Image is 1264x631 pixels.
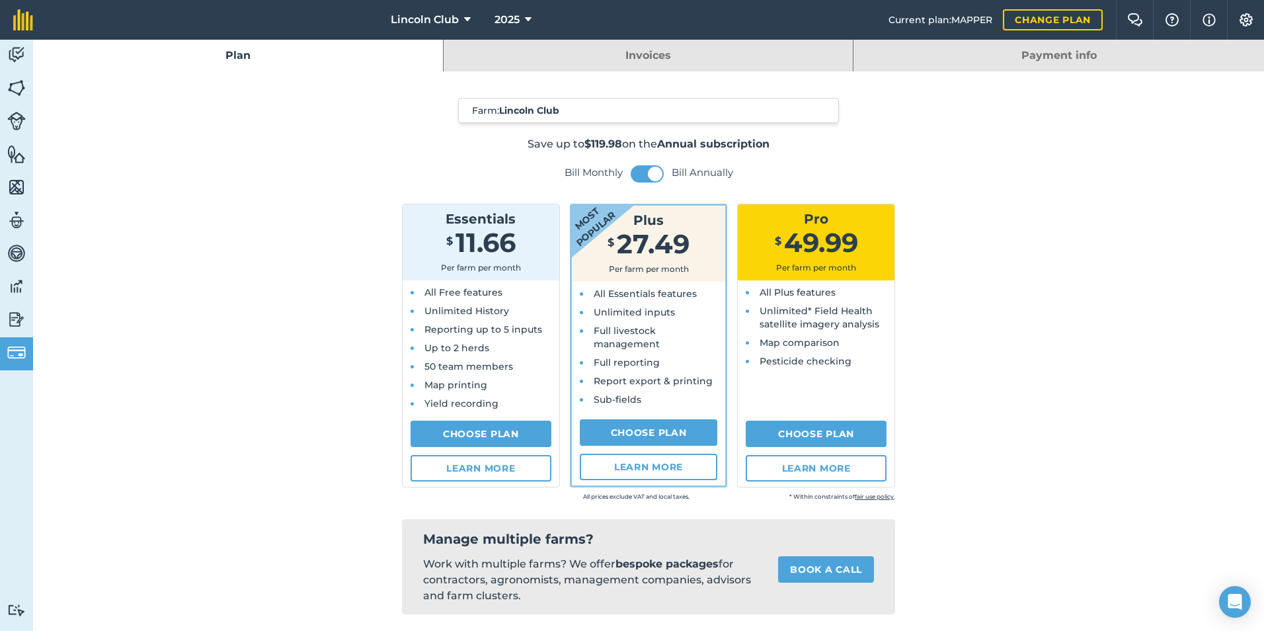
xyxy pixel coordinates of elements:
img: A question mark icon [1164,13,1180,26]
span: Up to 2 herds [424,342,489,354]
img: svg+xml;base64,PD94bWwgdmVyc2lvbj0iMS4wIiBlbmNvZGluZz0idXRmLTgiPz4KPCEtLSBHZW5lcmF0b3I6IEFkb2JlIE... [7,210,26,230]
a: fair use policy [855,493,894,500]
span: All Plus features [760,286,836,298]
img: svg+xml;base64,PD94bWwgdmVyc2lvbj0iMS4wIiBlbmNvZGluZz0idXRmLTgiPz4KPCEtLSBHZW5lcmF0b3I6IEFkb2JlIE... [7,310,26,329]
strong: Annual subscription [657,138,770,150]
p: Work with multiple farms? We offer for contractors, agronomists, management companies, advisors a... [423,556,757,604]
img: svg+xml;base64,PHN2ZyB4bWxucz0iaHR0cDovL3d3dy53My5vcmcvMjAwMC9zdmciIHdpZHRoPSIxNyIgaGVpZ2h0PSIxNy... [1203,12,1216,28]
span: Farm : [472,104,559,117]
a: Choose Plan [746,421,887,447]
span: 27.49 [617,228,690,260]
img: svg+xml;base64,PD94bWwgdmVyc2lvbj0iMS4wIiBlbmNvZGluZz0idXRmLTgiPz4KPCEtLSBHZW5lcmF0b3I6IEFkb2JlIE... [7,243,26,263]
a: Plan [33,40,443,71]
h2: Manage multiple farms? [423,530,874,548]
img: svg+xml;base64,PD94bWwgdmVyc2lvbj0iMS4wIiBlbmNvZGluZz0idXRmLTgiPz4KPCEtLSBHZW5lcmF0b3I6IEFkb2JlIE... [7,343,26,362]
strong: Most popular [532,167,641,268]
span: $ [608,236,614,249]
span: Per farm per month [441,263,521,273]
a: Invoices [444,40,853,71]
span: Per farm per month [609,264,689,274]
span: Current plan : MAPPER [889,13,992,27]
span: 11.66 [455,226,516,259]
span: Map comparison [760,337,840,349]
span: Report export & printing [594,375,713,387]
img: svg+xml;base64,PD94bWwgdmVyc2lvbj0iMS4wIiBlbmNvZGluZz0idXRmLTgiPz4KPCEtLSBHZW5lcmF0b3I6IEFkb2JlIE... [7,276,26,296]
a: Change plan [1003,9,1103,30]
a: Learn more [580,454,718,480]
img: svg+xml;base64,PHN2ZyB4bWxucz0iaHR0cDovL3d3dy53My5vcmcvMjAwMC9zdmciIHdpZHRoPSI1NiIgaGVpZ2h0PSI2MC... [7,144,26,164]
a: Book a call [778,556,874,583]
a: Payment info [853,40,1264,71]
p: Save up to on the [312,136,986,152]
img: svg+xml;base64,PD94bWwgdmVyc2lvbj0iMS4wIiBlbmNvZGluZz0idXRmLTgiPz4KPCEtLSBHZW5lcmF0b3I6IEFkb2JlIE... [7,604,26,616]
span: Essentials [446,211,516,227]
strong: Lincoln Club [499,105,559,116]
span: Unlimited* Field Health satellite imagery analysis [760,305,879,330]
img: svg+xml;base64,PD94bWwgdmVyc2lvbj0iMS4wIiBlbmNvZGluZz0idXRmLTgiPz4KPCEtLSBHZW5lcmF0b3I6IEFkb2JlIE... [7,112,26,130]
span: Unlimited inputs [594,306,675,318]
strong: bespoke packages [615,558,719,570]
span: All Free features [424,286,502,298]
strong: $119.98 [584,138,622,150]
img: fieldmargin Logo [13,9,33,30]
span: Yield recording [424,398,498,409]
span: 2025 [494,12,520,28]
a: Learn more [411,455,551,482]
div: Open Intercom Messenger [1219,586,1251,618]
a: Choose Plan [580,419,718,446]
span: Map printing [424,379,487,391]
img: svg+xml;base64,PD94bWwgdmVyc2lvbj0iMS4wIiBlbmNvZGluZz0idXRmLTgiPz4KPCEtLSBHZW5lcmF0b3I6IEFkb2JlIE... [7,45,26,65]
small: All prices exclude VAT and local taxes. [484,490,690,503]
span: Pesticide checking [760,355,851,367]
span: Pro [804,211,828,227]
img: svg+xml;base64,PHN2ZyB4bWxucz0iaHR0cDovL3d3dy53My5vcmcvMjAwMC9zdmciIHdpZHRoPSI1NiIgaGVpZ2h0PSI2MC... [7,177,26,197]
img: svg+xml;base64,PHN2ZyB4bWxucz0iaHR0cDovL3d3dy53My5vcmcvMjAwMC9zdmciIHdpZHRoPSI1NiIgaGVpZ2h0PSI2MC... [7,78,26,98]
span: Reporting up to 5 inputs [424,323,542,335]
a: Choose Plan [411,421,551,447]
label: Bill Annually [672,166,733,179]
span: Lincoln Club [391,12,459,28]
span: Full livestock management [594,325,660,350]
span: Full reporting [594,357,660,368]
span: 50 team members [424,360,513,372]
span: $ [775,235,781,247]
label: Bill Monthly [565,166,623,179]
span: Plus [633,212,664,228]
span: Unlimited History [424,305,509,317]
span: 49.99 [784,226,858,259]
span: Sub-fields [594,394,641,405]
span: Per farm per month [776,263,856,273]
span: $ [446,235,453,247]
small: * Within constraints of . [690,490,895,503]
img: A cog icon [1238,13,1254,26]
span: All Essentials features [594,288,697,300]
a: Learn more [746,455,887,482]
img: Two speech bubbles overlapping with the left bubble in the forefront [1127,13,1143,26]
